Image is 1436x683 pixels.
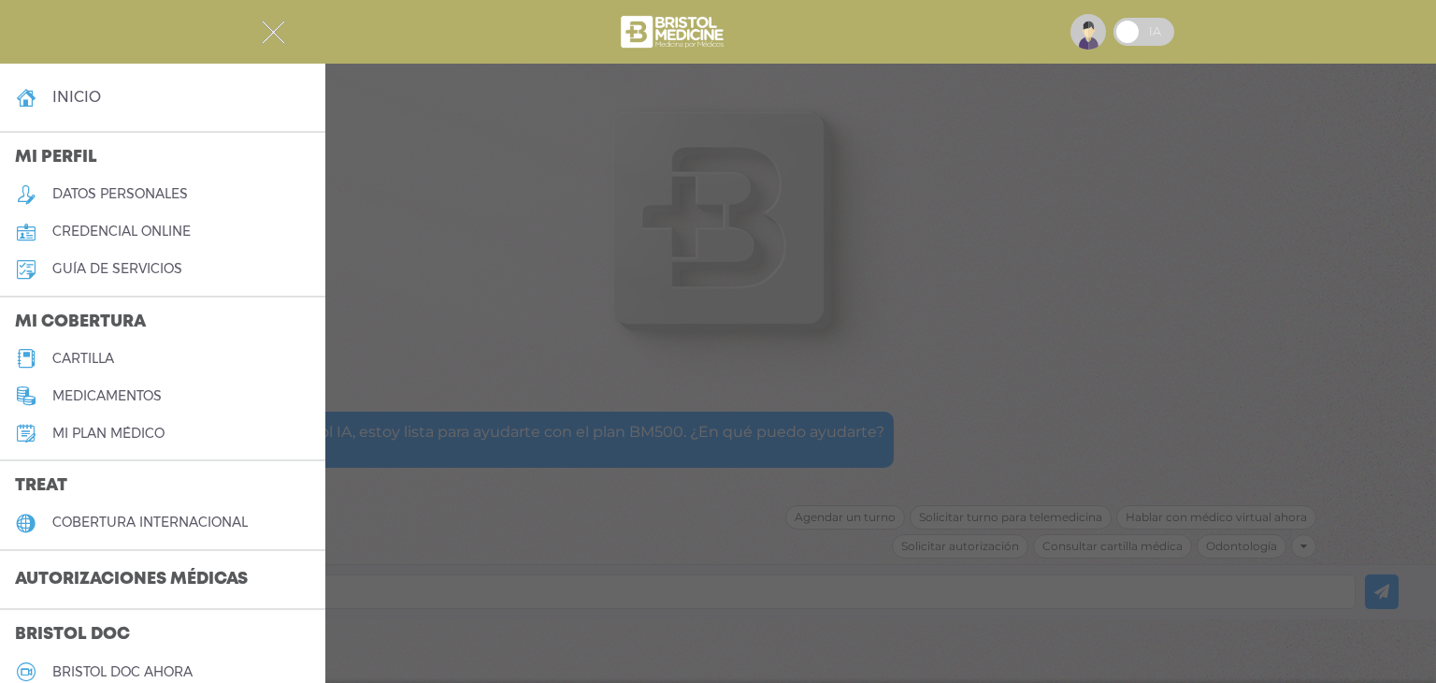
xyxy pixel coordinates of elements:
[52,88,101,106] h4: inicio
[1070,14,1106,50] img: profile-placeholder.svg
[52,388,162,404] h5: medicamentos
[52,186,188,202] h5: datos personales
[262,21,285,44] img: Cober_menu-close-white.svg
[52,224,191,240] h5: credencial online
[52,261,182,277] h5: guía de servicios
[618,9,729,54] img: bristol-medicine-blanco.png
[52,515,248,530] h5: cobertura internacional
[52,664,193,680] h5: Bristol doc ahora
[52,426,165,442] h5: Mi plan médico
[52,351,114,367] h5: cartilla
